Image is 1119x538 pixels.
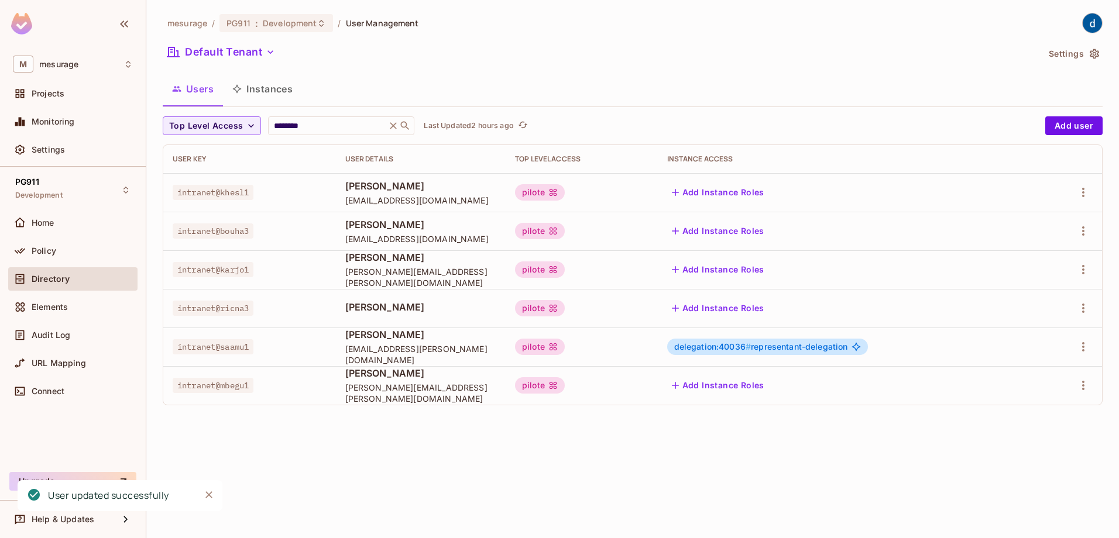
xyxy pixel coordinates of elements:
span: intranet@khesl1 [173,185,253,200]
span: [EMAIL_ADDRESS][PERSON_NAME][DOMAIN_NAME] [345,343,497,365]
span: Audit Log [32,330,70,340]
span: [PERSON_NAME][EMAIL_ADDRESS][PERSON_NAME][DOMAIN_NAME] [345,382,497,404]
span: [PERSON_NAME] [345,328,497,341]
span: Connect [32,387,64,396]
span: Settings [32,145,65,154]
button: Add Instance Roles [667,376,769,395]
span: Development [263,18,317,29]
span: intranet@bouha3 [173,223,253,239]
span: URL Mapping [32,358,86,368]
span: PG911 [226,18,250,29]
span: Click to refresh data [514,119,530,133]
div: Instance Access [667,154,1028,164]
li: / [338,18,341,29]
span: # [746,342,751,351]
div: Top Level Access [515,154,648,164]
span: User Management [346,18,419,29]
button: Top Level Access [163,116,261,135]
div: pilote [515,300,565,316]
span: [PERSON_NAME] [345,180,497,192]
span: representant-delegation [674,342,848,351]
button: Add user [1045,116,1103,135]
span: intranet@mbegu1 [173,378,253,393]
div: pilote [515,261,565,278]
span: refresh [518,120,528,132]
span: Workspace: mesurage [39,60,78,69]
span: intranet@saamu1 [173,339,253,354]
button: Add Instance Roles [667,299,769,318]
div: User Details [345,154,497,164]
span: Top Level Access [169,119,243,133]
button: Add Instance Roles [667,222,769,240]
div: pilote [515,223,565,239]
button: Default Tenant [163,43,280,61]
button: Close [200,486,218,503]
span: [PERSON_NAME] [345,367,497,380]
span: : [255,19,259,28]
span: Development [15,191,63,200]
button: Users [163,74,223,104]
div: pilote [515,339,565,355]
span: [PERSON_NAME] [345,251,497,264]
img: dev 911gcl [1083,13,1102,33]
li: / [212,18,215,29]
span: intranet@ricna3 [173,301,253,316]
span: [EMAIL_ADDRESS][DOMAIN_NAME] [345,195,497,206]
span: Projects [32,89,64,98]
p: Last Updated 2 hours ago [424,121,513,130]
button: Add Instance Roles [667,183,769,202]
span: the active workspace [167,18,207,29]
span: intranet@karjo1 [173,262,253,277]
span: Monitoring [32,117,75,126]
div: pilote [515,184,565,201]
span: PG911 [15,177,39,187]
button: Instances [223,74,302,104]
button: Add Instance Roles [667,260,769,279]
span: [PERSON_NAME][EMAIL_ADDRESS][PERSON_NAME][DOMAIN_NAME] [345,266,497,288]
span: delegation:40036 [674,342,751,351]
span: Home [32,218,54,227]
img: SReyMgAAAABJRU5ErkJggg== [11,13,32,35]
button: refresh [516,119,530,133]
span: [PERSON_NAME] [345,301,497,313]
span: M [13,56,33,73]
span: Policy [32,246,56,256]
span: Elements [32,302,68,312]
div: User Key [173,154,327,164]
span: [PERSON_NAME] [345,218,497,231]
span: [EMAIL_ADDRESS][DOMAIN_NAME] [345,233,497,244]
div: User updated successfully [48,488,169,503]
button: Settings [1044,44,1103,63]
span: Directory [32,274,70,284]
div: pilote [515,377,565,394]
